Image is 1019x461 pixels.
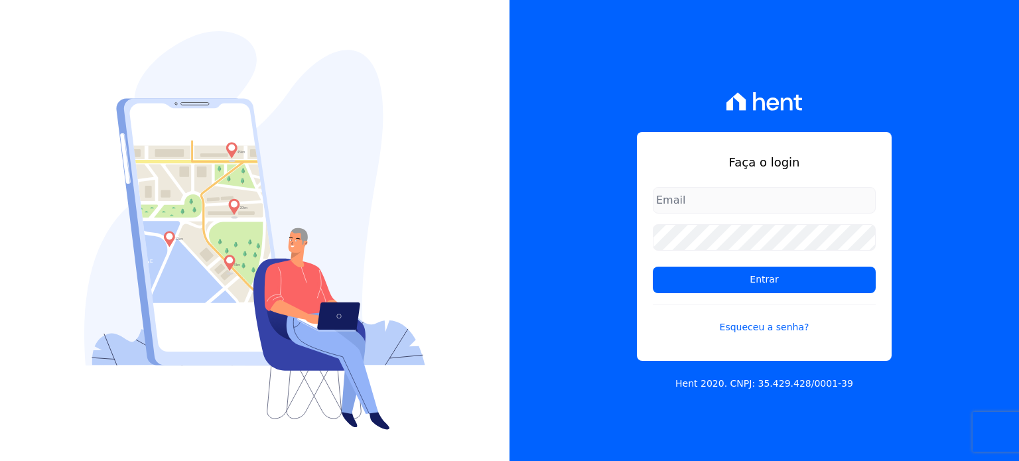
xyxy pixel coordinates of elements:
[653,153,876,171] h1: Faça o login
[653,267,876,293] input: Entrar
[84,31,425,430] img: Login
[653,187,876,214] input: Email
[675,377,853,391] p: Hent 2020. CNPJ: 35.429.428/0001-39
[653,304,876,334] a: Esqueceu a senha?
